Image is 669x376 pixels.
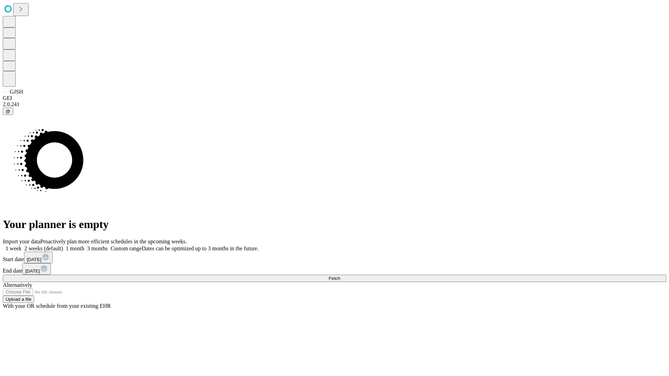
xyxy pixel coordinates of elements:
div: End date [3,263,666,275]
div: 2.0.241 [3,101,666,108]
div: Start date [3,252,666,263]
span: Import your data [3,238,40,244]
span: With your OR schedule from your existing EHR [3,303,111,309]
span: GJSH [10,89,23,95]
h1: Your planner is empty [3,218,666,231]
button: [DATE] [22,263,51,275]
button: Upload a file [3,296,34,303]
span: Alternatively [3,282,32,288]
span: Proactively plan more efficient schedules in the upcoming weeks. [40,238,187,244]
span: 1 week [6,245,22,251]
span: Custom range [110,245,141,251]
span: Fetch [329,276,340,281]
button: [DATE] [24,252,53,263]
span: 2 weeks (default) [24,245,63,251]
button: Fetch [3,275,666,282]
button: @ [3,108,13,115]
span: 1 month [66,245,84,251]
span: [DATE] [25,268,40,274]
span: [DATE] [27,257,41,262]
div: GEI [3,95,666,101]
span: 3 months [87,245,108,251]
span: @ [6,109,10,114]
span: Dates can be optimized up to 3 months in the future. [142,245,259,251]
